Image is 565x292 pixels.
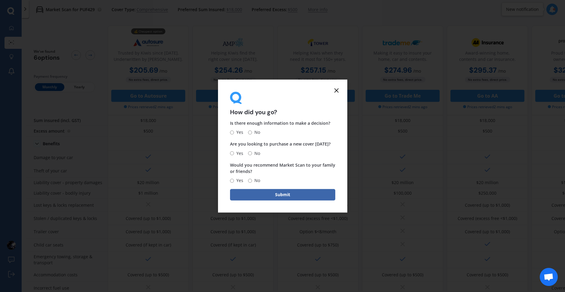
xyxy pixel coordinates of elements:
[252,177,260,184] span: No
[230,179,234,183] input: Yes
[248,151,252,155] input: No
[230,151,234,155] input: Yes
[230,189,335,200] button: Submit
[234,129,243,136] span: Yes
[230,141,330,147] span: Are you looking to purchase a new cover [DATE]?
[230,130,234,134] input: Yes
[230,121,330,126] span: Is there enough information to make a decision?
[248,130,252,134] input: No
[252,150,260,157] span: No
[234,177,243,184] span: Yes
[230,92,335,115] div: How did you go?
[234,150,243,157] span: Yes
[230,162,335,174] span: Would you recommend Market Scan to your family or friends?
[248,179,252,183] input: No
[540,268,558,286] a: Open chat
[252,129,260,136] span: No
